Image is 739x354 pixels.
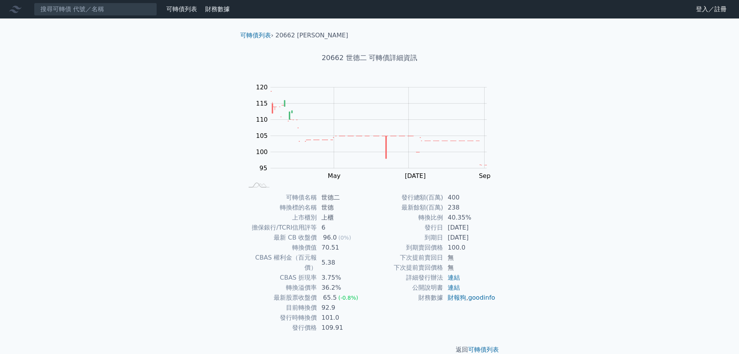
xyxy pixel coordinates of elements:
td: 101.0 [317,313,369,323]
td: 上櫃 [317,213,369,223]
td: 6 [317,223,369,233]
td: 詳細發行辦法 [369,273,443,283]
td: 轉換溢價率 [243,283,317,293]
a: goodinfo [468,294,495,301]
td: , [443,293,496,303]
td: [DATE] [443,223,496,233]
td: 目前轉換價 [243,303,317,313]
tspan: 95 [259,164,267,172]
td: 400 [443,193,496,203]
td: 轉換價值 [243,243,317,253]
td: CBAS 折現率 [243,273,317,283]
td: 發行價格 [243,323,317,333]
h1: 20662 世德二 可轉債詳細資訊 [234,52,505,63]
td: 下次提前賣回日 [369,253,443,263]
g: Chart [252,84,498,195]
td: 發行總額(百萬) [369,193,443,203]
td: 世德 [317,203,369,213]
td: 擔保銀行/TCRI信用評等 [243,223,317,233]
td: 最新 CB 收盤價 [243,233,317,243]
td: 世德二 [317,193,369,203]
td: 109.91 [317,323,369,333]
td: CBAS 權利金（百元報價） [243,253,317,273]
tspan: [DATE] [405,172,426,180]
li: 20662 [PERSON_NAME] [276,31,348,40]
g: Series [271,91,487,165]
td: 92.9 [317,303,369,313]
td: 下次提前賣回價格 [369,263,443,273]
td: 財務數據 [369,293,443,303]
div: 96.0 [321,233,338,243]
td: 無 [443,263,496,273]
span: (-0.8%) [338,295,358,301]
tspan: 105 [256,132,268,139]
td: [DATE] [443,233,496,243]
td: 公開說明書 [369,283,443,293]
td: 可轉債名稱 [243,193,317,203]
a: 可轉債列表 [240,32,271,39]
span: (0%) [338,235,351,241]
tspan: 110 [256,116,268,123]
td: 轉換標的名稱 [243,203,317,213]
td: 100.0 [443,243,496,253]
td: 36.2% [317,283,369,293]
a: 連結 [448,284,460,291]
td: 到期賣回價格 [369,243,443,253]
td: 最新餘額(百萬) [369,203,443,213]
td: 發行日 [369,223,443,233]
td: 最新股票收盤價 [243,293,317,303]
td: 到期日 [369,233,443,243]
td: 3.75% [317,273,369,283]
a: 財報狗 [448,294,466,301]
td: 發行時轉換價 [243,313,317,323]
a: 可轉債列表 [166,5,197,13]
tspan: Sep [479,172,490,180]
a: 登入／註冊 [690,3,733,15]
td: 70.51 [317,243,369,253]
a: 可轉債列表 [468,346,499,353]
td: 40.35% [443,213,496,223]
a: 連結 [448,274,460,281]
div: 65.5 [321,293,338,303]
tspan: May [328,172,341,180]
td: 上市櫃別 [243,213,317,223]
td: 無 [443,253,496,263]
tspan: 100 [256,148,268,156]
tspan: 120 [256,84,268,91]
a: 財務數據 [205,5,230,13]
tspan: 115 [256,100,268,107]
li: › [240,31,273,40]
td: 轉換比例 [369,213,443,223]
input: 搜尋可轉債 代號／名稱 [34,3,157,16]
td: 5.38 [317,253,369,273]
td: 238 [443,203,496,213]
